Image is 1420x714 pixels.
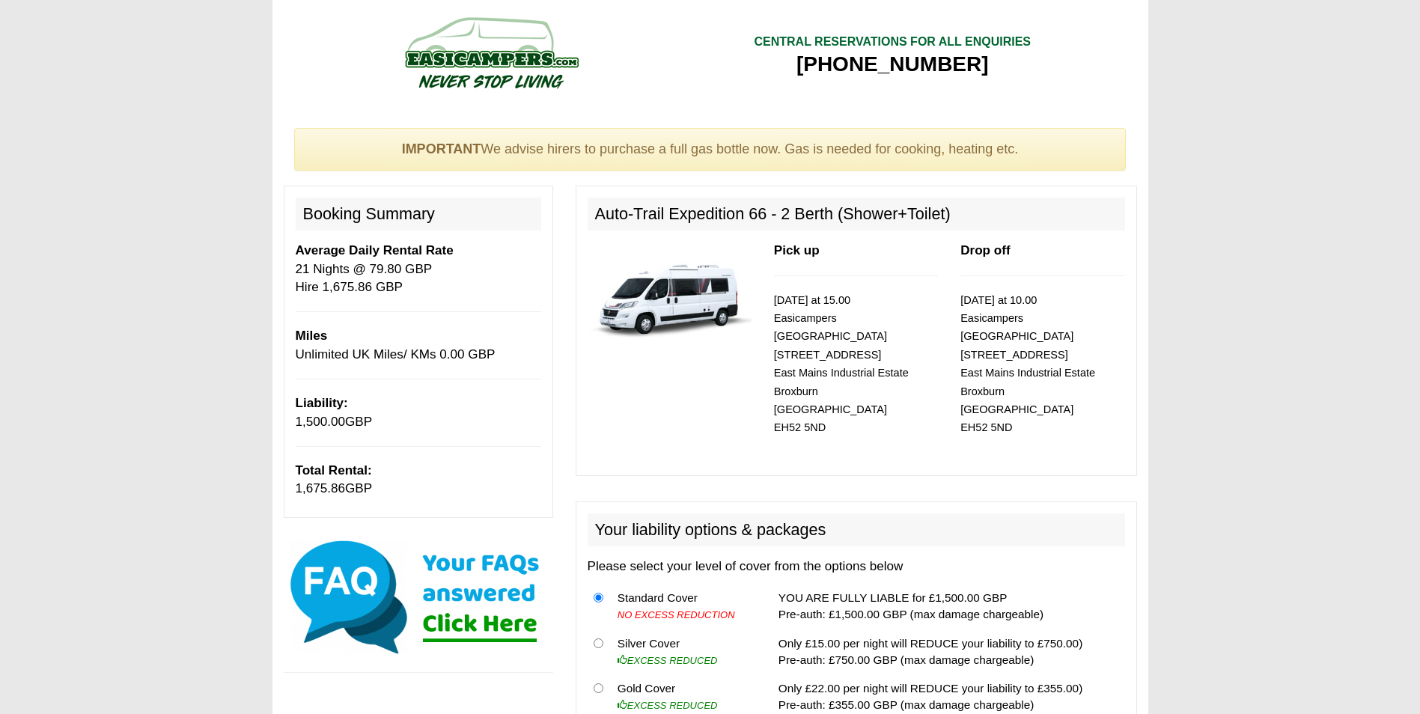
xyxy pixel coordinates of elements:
[296,481,346,495] span: 1,675.86
[754,34,1031,51] div: CENTRAL RESERVATIONS FOR ALL ENQUIRIES
[612,629,755,674] td: Silver Cover
[588,198,1125,231] h2: Auto-Trail Expedition 66 - 2 Berth (Shower+Toilet)
[754,51,1031,78] div: [PHONE_NUMBER]
[296,396,348,410] b: Liability:
[773,629,1125,674] td: Only £15.00 per night will REDUCE your liability to £750.00) Pre-auth: £750.00 GBP (max damage ch...
[618,655,718,666] i: EXCESS REDUCED
[588,242,752,347] img: 339.jpg
[284,537,553,657] img: Click here for our most common FAQs
[294,128,1127,171] div: We advise hirers to purchase a full gas bottle now. Gas is needed for cooking, heating etc.
[296,462,541,498] p: GBP
[960,243,1010,257] b: Drop off
[774,294,909,434] small: [DATE] at 15.00 Easicampers [GEOGRAPHIC_DATA] [STREET_ADDRESS] East Mains Industrial Estate Broxb...
[296,329,328,343] b: Miles
[296,242,541,296] p: 21 Nights @ 79.80 GBP Hire 1,675.86 GBP
[588,513,1125,546] h2: Your liability options & packages
[296,243,454,257] b: Average Daily Rental Rate
[349,11,633,94] img: campers-checkout-logo.png
[296,198,541,231] h2: Booking Summary
[296,327,541,364] p: Unlimited UK Miles/ KMs 0.00 GBP
[402,141,481,156] strong: IMPORTANT
[296,415,346,429] span: 1,500.00
[296,394,541,431] p: GBP
[618,700,718,711] i: EXCESS REDUCED
[960,294,1095,434] small: [DATE] at 10.00 Easicampers [GEOGRAPHIC_DATA] [STREET_ADDRESS] East Mains Industrial Estate Broxb...
[774,243,820,257] b: Pick up
[588,558,1125,576] p: Please select your level of cover from the options below
[296,463,372,477] b: Total Rental:
[618,609,735,620] i: NO EXCESS REDUCTION
[773,584,1125,629] td: YOU ARE FULLY LIABLE for £1,500.00 GBP Pre-auth: £1,500.00 GBP (max damage chargeable)
[612,584,755,629] td: Standard Cover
